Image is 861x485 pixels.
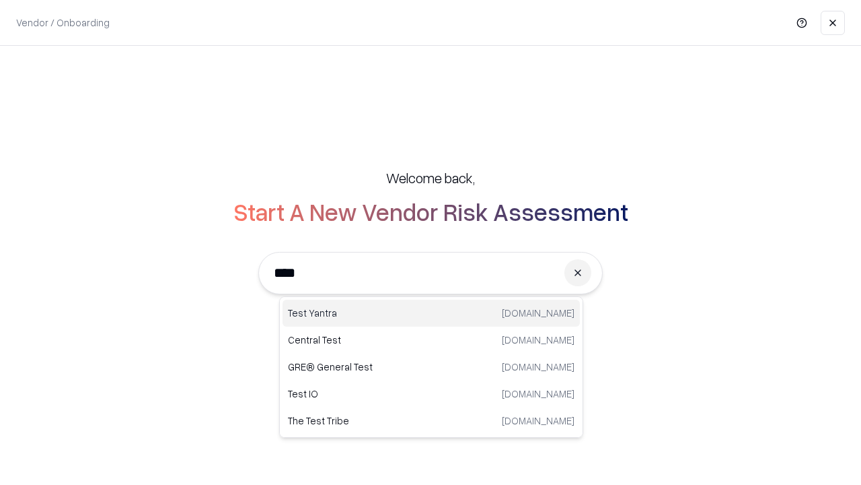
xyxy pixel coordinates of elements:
[288,333,431,347] p: Central Test
[502,333,574,347] p: [DOMAIN_NAME]
[233,198,628,225] h2: Start A New Vendor Risk Assessment
[288,387,431,401] p: Test IO
[288,306,431,320] p: Test Yantra
[386,168,475,187] h5: Welcome back,
[279,296,583,438] div: Suggestions
[502,414,574,428] p: [DOMAIN_NAME]
[16,15,110,30] p: Vendor / Onboarding
[288,360,431,374] p: GRE® General Test
[502,360,574,374] p: [DOMAIN_NAME]
[502,306,574,320] p: [DOMAIN_NAME]
[288,414,431,428] p: The Test Tribe
[502,387,574,401] p: [DOMAIN_NAME]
